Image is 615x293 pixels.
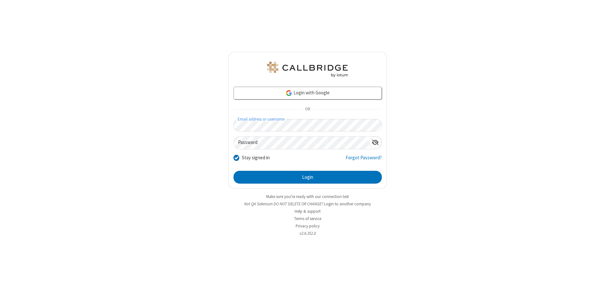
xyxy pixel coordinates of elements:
li: Not QA Selenium DO NOT DELETE OR CHANGE? [228,201,387,207]
input: Email address or username [234,119,382,131]
li: v2.6.352.8 [228,230,387,236]
img: google-icon.png [285,90,292,97]
div: Show password [369,137,381,148]
a: Make sure you're ready with our connection test [266,194,349,199]
a: Login with Google [234,87,382,99]
label: Stay signed in [242,154,270,162]
a: Privacy policy [296,223,320,229]
a: Help & support [295,209,321,214]
a: Forgot Password? [346,154,382,166]
input: Password [234,137,369,149]
button: Login [234,171,382,184]
span: OR [302,105,313,114]
a: Terms of service [294,216,321,221]
button: Login to another company [324,201,371,207]
img: QA Selenium DO NOT DELETE OR CHANGE [266,62,349,77]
